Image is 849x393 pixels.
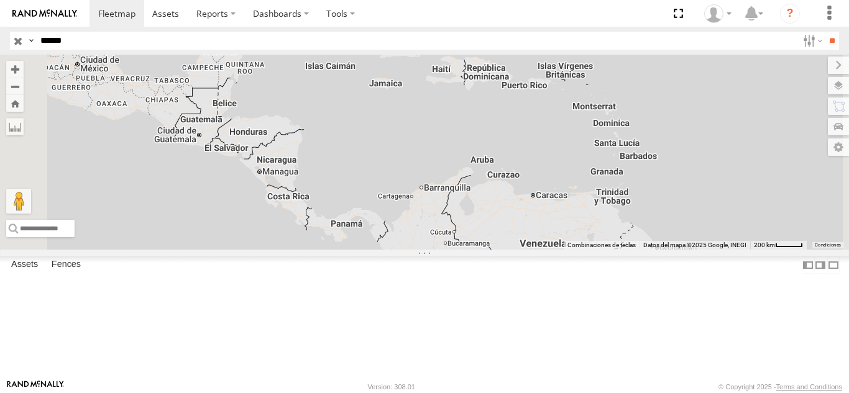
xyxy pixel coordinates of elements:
[643,242,746,248] span: Datos del mapa ©2025 Google, INEGI
[814,256,827,274] label: Dock Summary Table to the Right
[6,61,24,78] button: Zoom in
[6,118,24,135] label: Measure
[5,256,44,274] label: Assets
[780,4,800,24] i: ?
[718,383,842,391] div: © Copyright 2025 -
[754,242,775,248] span: 200 km
[45,256,87,274] label: Fences
[700,4,736,23] div: Taylete Medina
[12,9,77,18] img: rand-logo.svg
[6,78,24,95] button: Zoom out
[802,256,814,274] label: Dock Summary Table to the Left
[567,241,636,250] button: Combinaciones de teclas
[6,95,24,112] button: Zoom Home
[750,241,807,250] button: Escala del mapa: 200 km por 41 píxeles
[368,383,415,391] div: Version: 308.01
[7,381,64,393] a: Visit our Website
[798,32,825,50] label: Search Filter Options
[828,138,849,156] label: Map Settings
[776,383,842,391] a: Terms and Conditions
[6,189,31,214] button: Arrastra el hombrecito naranja al mapa para abrir Street View
[815,242,841,247] a: Condiciones (se abre en una nueva pestaña)
[827,256,840,274] label: Hide Summary Table
[26,32,36,50] label: Search Query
